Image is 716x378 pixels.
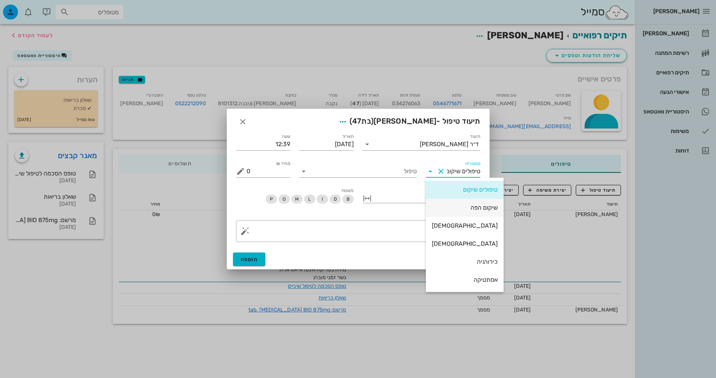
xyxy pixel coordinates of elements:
button: מחיר ₪ appended action [236,167,245,176]
label: תאריך [342,134,354,139]
span: B [346,195,349,204]
span: L [308,195,311,204]
span: O [282,195,285,204]
span: הוספה [241,256,258,263]
label: קטגוריה [465,161,480,166]
div: [DEMOGRAPHIC_DATA] [432,240,498,247]
span: P [269,195,272,204]
label: תיעוד [470,134,480,139]
span: I [322,195,323,204]
div: שיקום הפה [432,204,498,211]
button: הוספה [233,253,266,266]
div: [DEMOGRAPHIC_DATA] [432,222,498,229]
label: שעה [282,134,291,139]
div: אסתטיקה [432,276,498,283]
div: כירורגיה [432,258,498,265]
span: (בת ) [350,116,374,125]
div: ד״ר [PERSON_NAME] [420,141,479,148]
span: משטח [342,188,353,193]
div: תיעודד״ר [PERSON_NAME] [363,138,480,150]
span: [PERSON_NAME] [374,116,436,125]
label: מחיר ₪ [276,161,291,166]
span: M [295,195,298,204]
div: טיפולים שיקום [432,186,498,193]
span: 47 [352,116,362,125]
span: D [333,195,336,204]
button: Clear קטגוריה [436,167,445,176]
span: תיעוד טיפול - [336,115,480,129]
